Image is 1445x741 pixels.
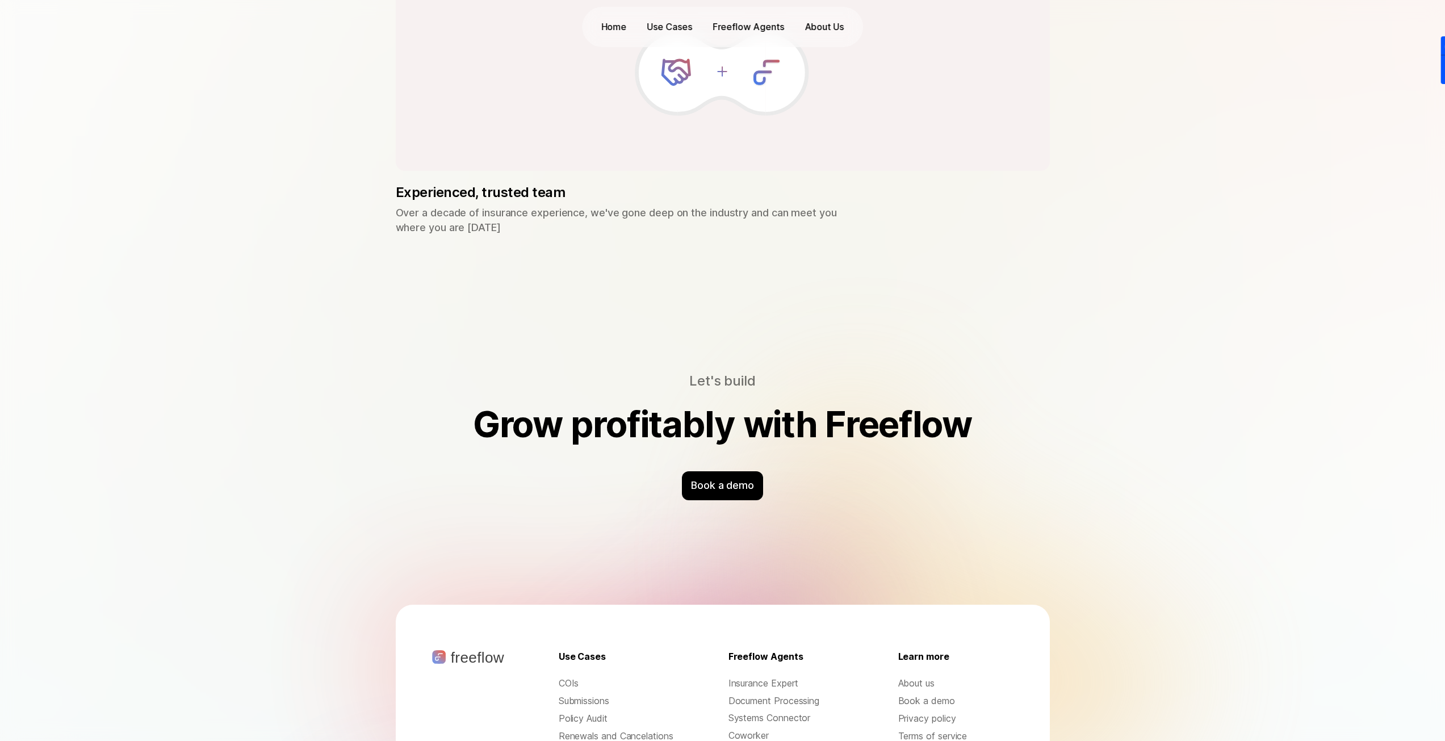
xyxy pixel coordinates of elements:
div: Book a demo [682,471,763,500]
div: Document Processing [728,694,844,707]
button: COIs [559,677,674,690]
a: Privacy policy [898,712,1013,725]
p: Book a demo [691,478,754,493]
button: Submissions [559,694,674,707]
button: Use Cases [642,18,698,36]
div: Insurance Expert [728,677,844,690]
a: Book a demo [898,694,1013,707]
button: Policy Audit [559,712,674,725]
h2: Grow profitably with Freeflow [450,404,995,444]
p: About Us [805,20,844,34]
p: Freeflow Agents [728,650,803,663]
p: Over a decade of insurance experience, we've gone deep on the industry and can meet you where you... [396,206,868,235]
p: Home [601,20,627,34]
p: Freeflow Agents [713,20,784,34]
p: freeflow [451,650,504,665]
p: Learn more [898,650,949,663]
p: Let's build [450,371,995,391]
a: About Us [799,18,849,36]
a: About us [898,677,1013,690]
p: Experienced, trusted team [396,185,868,201]
p: Use Cases [647,20,692,34]
a: Freeflow Agents [707,18,790,36]
p: Use Cases [559,650,606,663]
div: Systems Connector [728,711,844,725]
